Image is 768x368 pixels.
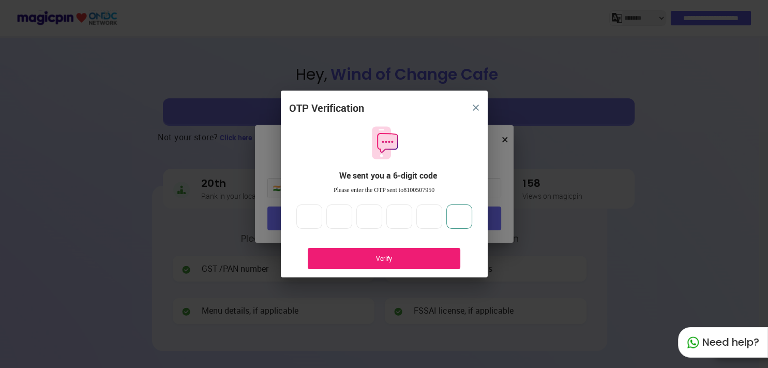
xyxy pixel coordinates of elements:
div: We sent you a 6-digit code [297,170,479,182]
img: 8zTxi7IzMsfkYqyYgBgfvSHvmzQA9juT1O3mhMgBDT8p5s20zMZ2JbefE1IEBlkXHwa7wAFxGwdILBLhkAAAAASUVORK5CYII= [473,105,479,111]
div: Need help? [678,327,768,358]
img: whatapp_green.7240e66a.svg [687,336,699,349]
div: Verify [323,254,444,263]
div: Please enter the OTP sent to 8100507950 [289,186,479,195]
div: OTP Verification [289,101,364,116]
img: otpMessageIcon.11fa9bf9.svg [367,125,402,160]
button: close [466,98,485,117]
